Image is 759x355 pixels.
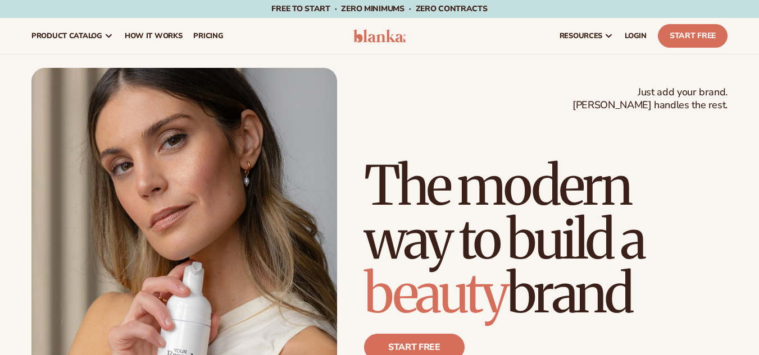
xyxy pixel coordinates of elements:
[125,31,183,40] span: How It Works
[353,29,406,43] img: logo
[625,31,647,40] span: LOGIN
[193,31,223,40] span: pricing
[26,18,119,54] a: product catalog
[31,31,102,40] span: product catalog
[619,18,652,54] a: LOGIN
[188,18,229,54] a: pricing
[119,18,188,54] a: How It Works
[364,260,507,327] span: beauty
[560,31,602,40] span: resources
[364,159,728,320] h1: The modern way to build a brand
[572,86,728,112] span: Just add your brand. [PERSON_NAME] handles the rest.
[554,18,619,54] a: resources
[658,24,728,48] a: Start Free
[271,3,487,14] span: Free to start · ZERO minimums · ZERO contracts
